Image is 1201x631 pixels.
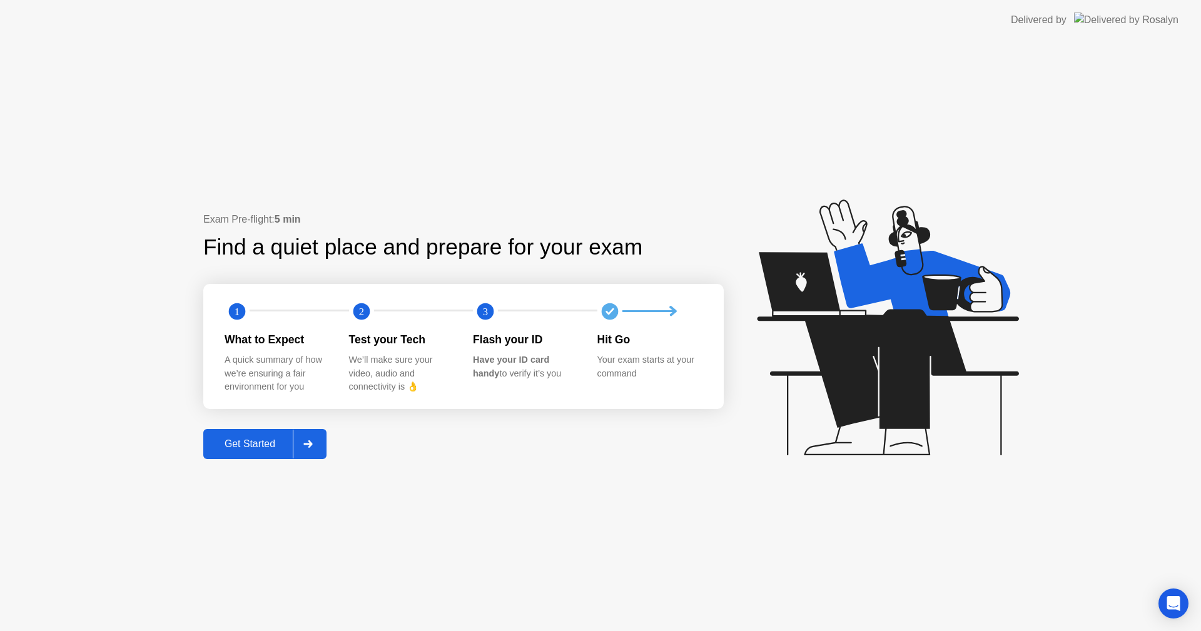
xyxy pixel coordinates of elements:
div: Open Intercom Messenger [1158,588,1188,618]
text: 3 [483,305,488,317]
b: 5 min [275,214,301,225]
div: What to Expect [225,331,329,348]
img: Delivered by Rosalyn [1074,13,1178,27]
div: Get Started [207,438,293,450]
text: 1 [235,305,240,317]
div: Flash your ID [473,331,577,348]
b: Have your ID card handy [473,355,549,378]
div: Exam Pre-flight: [203,212,724,227]
button: Get Started [203,429,327,459]
div: Your exam starts at your command [597,353,702,380]
div: A quick summary of how we’re ensuring a fair environment for you [225,353,329,394]
div: Test your Tech [349,331,454,348]
text: 2 [358,305,363,317]
div: Hit Go [597,331,702,348]
div: We’ll make sure your video, audio and connectivity is 👌 [349,353,454,394]
div: Delivered by [1011,13,1067,28]
div: Find a quiet place and prepare for your exam [203,231,644,264]
div: to verify it’s you [473,353,577,380]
